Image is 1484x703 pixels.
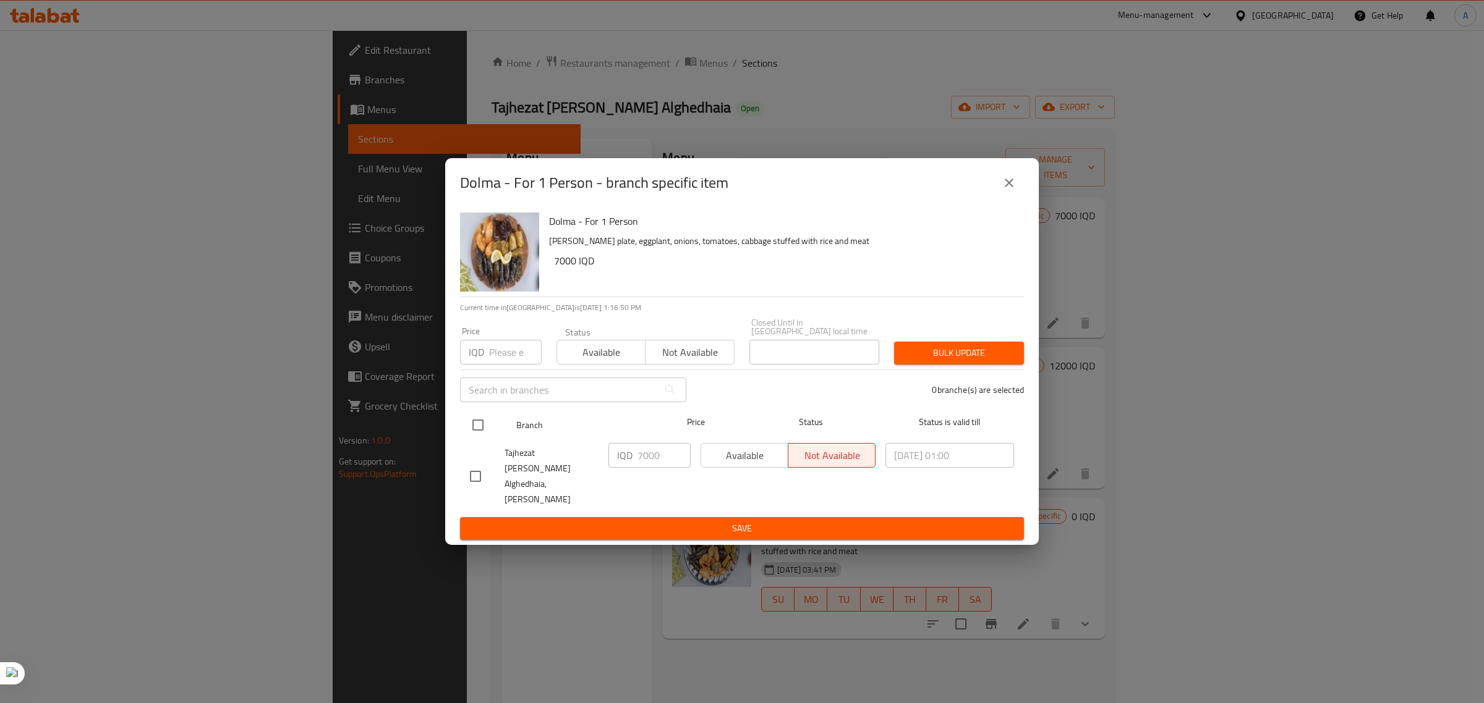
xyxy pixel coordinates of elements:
button: close [994,168,1024,198]
button: Bulk update [894,342,1024,364]
span: Save [470,521,1014,536]
p: IQD [617,448,633,463]
input: Please enter price [638,443,691,468]
button: Save [460,517,1024,540]
button: Not available [645,340,734,364]
h6: 7000 IQD [554,252,1014,269]
p: 0 branche(s) are selected [932,384,1024,396]
button: Available [556,340,646,364]
span: Bulk update [904,345,1014,361]
input: Please enter price [489,340,542,364]
h2: Dolma - For 1 Person - branch specific item [460,173,728,193]
span: Tajhezat [PERSON_NAME] Alghedhaia, [PERSON_NAME] [505,445,599,507]
p: IQD [469,345,484,360]
input: Search in branches [460,377,658,402]
span: Status [747,415,876,430]
span: Not available [650,343,729,361]
span: Available [562,343,641,361]
span: Status is valid till [885,415,1014,430]
p: Current time in [GEOGRAPHIC_DATA] is [DATE] 1:16:50 PM [460,302,1024,313]
h6: Dolma - For 1 Person [549,213,1014,230]
p: [PERSON_NAME] plate, eggplant, onions, tomatoes, cabbage stuffed with rice and meat [549,234,1014,249]
span: Price [655,415,737,430]
span: Branch [516,418,645,433]
img: Dolma - For 1 Person [460,213,539,292]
